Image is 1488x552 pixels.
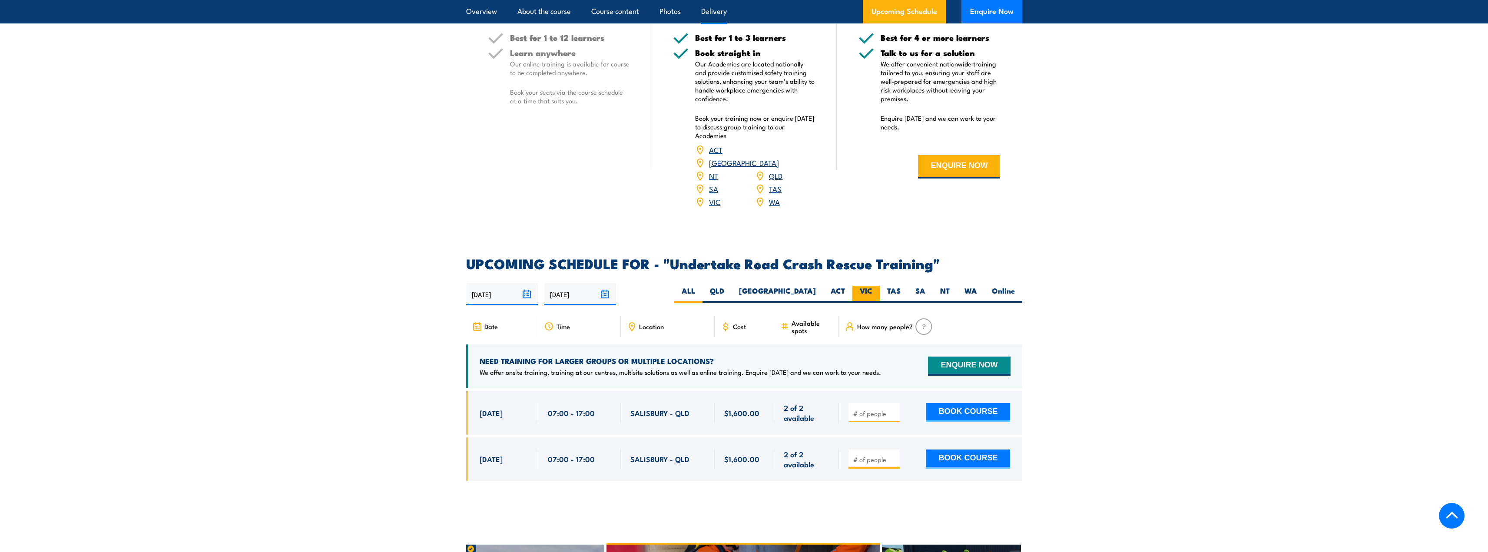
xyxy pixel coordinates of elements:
[881,114,1001,131] p: Enquire [DATE] and we can work to your needs.
[769,170,782,181] a: QLD
[769,183,782,194] a: TAS
[792,319,833,334] span: Available spots
[548,454,595,464] span: 07:00 - 17:00
[695,33,815,42] h5: Best for 1 to 3 learners
[881,59,1001,103] p: We offer convenient nationwide training tailored to you, ensuring your staff are well-prepared fo...
[480,454,503,464] span: [DATE]
[918,155,1000,178] button: ENQUIRE NOW
[510,49,630,57] h5: Learn anywhere
[926,403,1010,422] button: BOOK COURSE
[823,286,852,303] label: ACT
[852,286,880,303] label: VIC
[724,408,759,418] span: $1,600.00
[557,323,570,330] span: Time
[639,323,664,330] span: Location
[674,286,703,303] label: ALL
[928,357,1010,376] button: ENQUIRE NOW
[695,114,815,140] p: Book your training now or enquire [DATE] to discuss group training to our Academies
[484,323,498,330] span: Date
[857,323,913,330] span: How many people?
[630,408,689,418] span: SALISBURY - QLD
[695,49,815,57] h5: Book straight in
[709,196,720,207] a: VIC
[466,283,538,305] input: From date
[784,449,829,469] span: 2 of 2 available
[881,33,1001,42] h5: Best for 4 or more learners
[732,286,823,303] label: [GEOGRAPHIC_DATA]
[709,183,718,194] a: SA
[733,323,746,330] span: Cost
[957,286,984,303] label: WA
[709,170,718,181] a: NT
[724,454,759,464] span: $1,600.00
[480,408,503,418] span: [DATE]
[880,286,908,303] label: TAS
[544,283,616,305] input: To date
[784,403,829,423] span: 2 of 2 available
[480,368,881,377] p: We offer onsite training, training at our centres, multisite solutions as well as online training...
[548,408,595,418] span: 07:00 - 17:00
[769,196,780,207] a: WA
[853,409,897,418] input: # of people
[709,157,779,168] a: [GEOGRAPHIC_DATA]
[881,49,1001,57] h5: Talk to us for a solution
[695,59,815,103] p: Our Academies are located nationally and provide customised safety training solutions, enhancing ...
[510,33,630,42] h5: Best for 1 to 12 learners
[630,454,689,464] span: SALISBURY - QLD
[908,286,933,303] label: SA
[853,455,897,464] input: # of people
[466,257,1022,269] h2: UPCOMING SCHEDULE FOR - "Undertake Road Crash Rescue Training"
[510,59,630,77] p: Our online training is available for course to be completed anywhere.
[933,286,957,303] label: NT
[926,450,1010,469] button: BOOK COURSE
[510,88,630,105] p: Book your seats via the course schedule at a time that suits you.
[984,286,1022,303] label: Online
[703,286,732,303] label: QLD
[480,356,881,366] h4: NEED TRAINING FOR LARGER GROUPS OR MULTIPLE LOCATIONS?
[709,144,722,155] a: ACT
